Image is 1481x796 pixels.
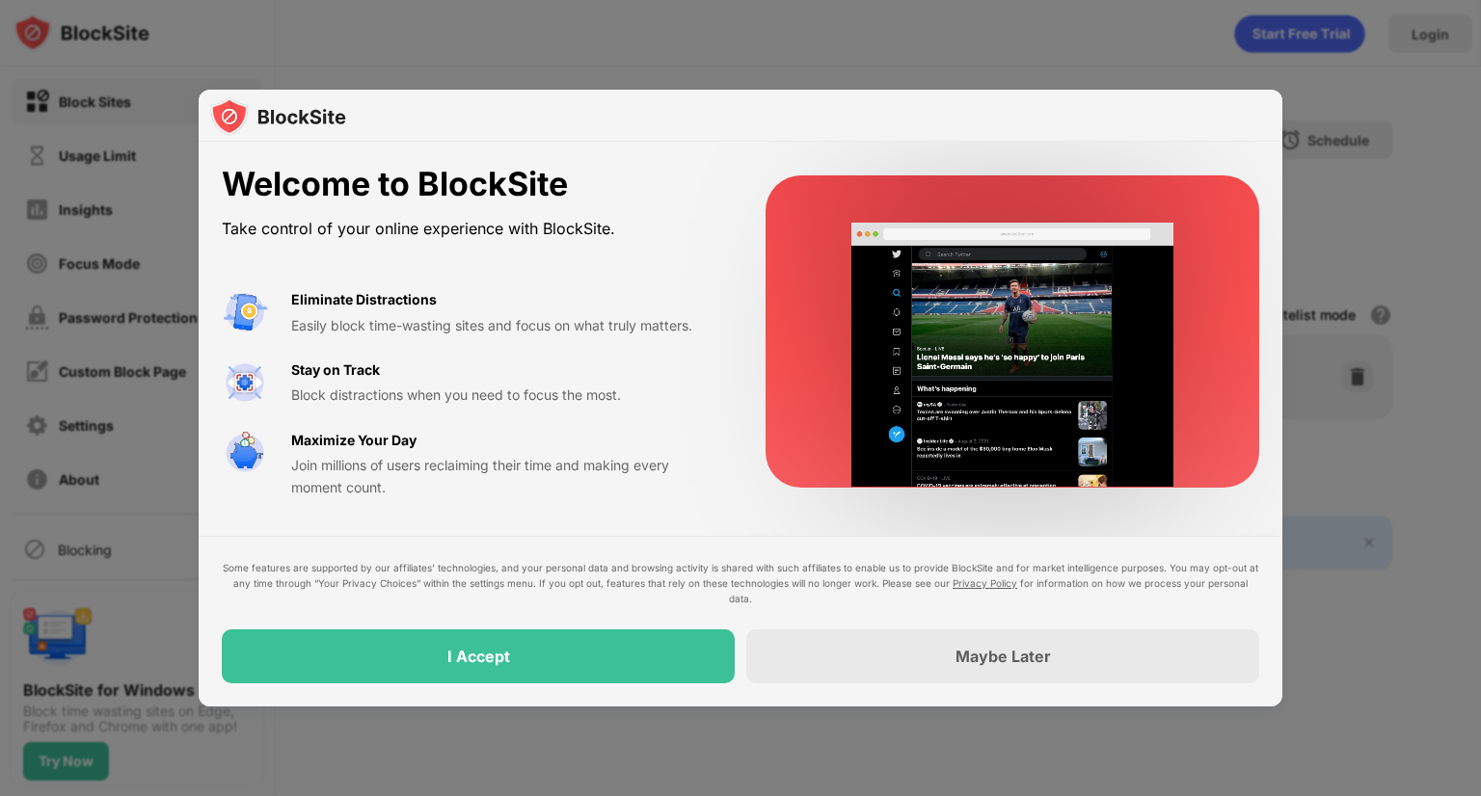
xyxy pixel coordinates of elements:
[222,165,719,204] div: Welcome to BlockSite
[291,315,719,336] div: Easily block time-wasting sites and focus on what truly matters.
[291,455,719,498] div: Join millions of users reclaiming their time and making every moment count.
[447,647,510,666] div: I Accept
[291,430,417,451] div: Maximize Your Day
[953,577,1017,589] a: Privacy Policy
[210,97,346,136] img: logo-blocksite.svg
[222,560,1259,606] div: Some features are supported by our affiliates’ technologies, and your personal data and browsing ...
[291,359,380,381] div: Stay on Track
[956,647,1051,666] div: Maybe Later
[291,289,437,310] div: Eliminate Distractions
[291,385,719,406] div: Block distractions when you need to focus the most.
[222,359,268,406] img: value-focus.svg
[222,430,268,476] img: value-safe-time.svg
[222,215,719,243] div: Take control of your online experience with BlockSite.
[222,289,268,335] img: value-avoid-distractions.svg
